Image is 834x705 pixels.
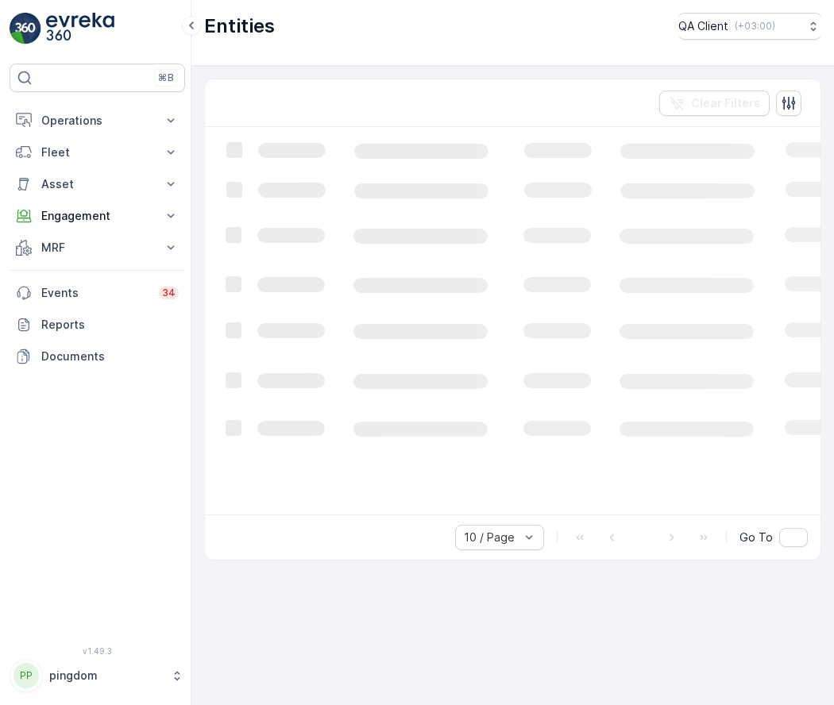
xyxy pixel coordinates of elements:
p: MRF [41,240,153,256]
button: PPpingdom [10,659,185,692]
p: Clear Filters [691,95,760,111]
button: Fleet [10,137,185,168]
p: QA Client [678,18,728,34]
p: ⌘B [158,71,174,84]
p: Asset [41,176,153,192]
span: Go To [739,530,773,545]
span: v 1.49.3 [10,646,185,656]
p: Reports [41,317,179,333]
a: Documents [10,341,185,372]
p: Operations [41,113,153,129]
a: Reports [10,309,185,341]
img: logo [10,13,41,44]
p: ( +03:00 ) [735,20,775,33]
button: Asset [10,168,185,200]
button: Clear Filters [659,91,770,116]
button: MRF [10,232,185,264]
button: QA Client(+03:00) [678,13,821,40]
p: Entities [204,13,275,39]
img: logo_light-DOdMpM7g.png [46,13,114,44]
p: Fleet [41,144,153,160]
p: pingdom [49,668,163,684]
p: Events [41,285,149,301]
a: Events34 [10,277,185,309]
p: 34 [162,287,176,299]
button: Engagement [10,200,185,232]
p: Documents [41,349,179,364]
div: PP [14,663,39,688]
button: Operations [10,105,185,137]
p: Engagement [41,208,153,224]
